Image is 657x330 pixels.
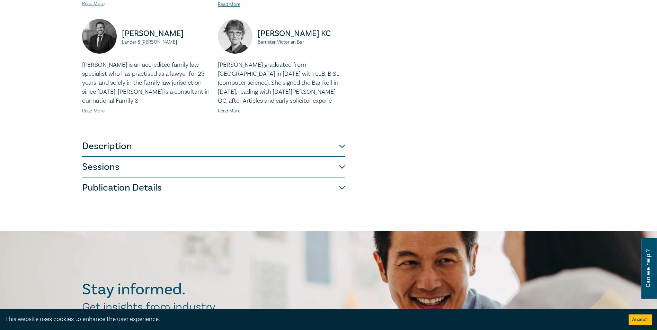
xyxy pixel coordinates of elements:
[82,1,105,7] a: Read More
[629,314,652,325] button: Accept cookies
[258,28,345,39] p: [PERSON_NAME] KC
[122,28,210,39] p: [PERSON_NAME]
[82,281,246,299] h2: Stay informed.
[82,157,345,177] button: Sessions
[82,177,345,198] button: Publication Details
[218,108,240,114] a: Read More
[82,108,105,114] a: Read More
[82,19,117,54] img: https://s3.ap-southeast-2.amazonaws.com/leo-cussen-store-production-content/Contacts/Malcolm%20Gi...
[258,40,345,45] small: Barrister, Victorian Bar
[5,315,618,324] div: This website uses cookies to enhance the user experience.
[82,136,345,157] button: Description
[218,61,345,106] p: [PERSON_NAME] graduated from [GEOGRAPHIC_DATA] in [DATE] with LLB, B Sc (computer science). She s...
[218,1,240,8] a: Read More
[82,61,210,106] p: [PERSON_NAME] is an accredited family law specialist who has practised as a lawyer for 23 years, ...
[218,19,252,54] img: https://s3.ap-southeast-2.amazonaws.com/leo-cussen-store-production-content/Contacts/Carolyn%20Sp...
[122,40,210,45] small: Lander & [PERSON_NAME]
[645,242,651,295] span: Can we help ?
